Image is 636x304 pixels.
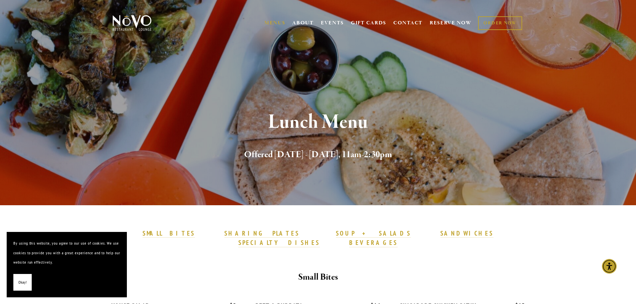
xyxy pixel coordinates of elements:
[349,239,398,247] a: BEVERAGES
[124,111,513,133] h1: Lunch Menu
[143,229,195,237] strong: SMALL BITES
[292,20,314,26] a: ABOUT
[13,274,32,291] button: Okay!
[336,229,411,237] strong: SOUP + SALADS
[224,229,299,238] a: SHARING PLATES
[111,15,153,31] img: Novo Restaurant &amp; Lounge
[124,148,513,162] h2: Offered [DATE] - [DATE], 11am-2:30pm
[298,271,338,283] strong: Small Bites
[336,229,411,238] a: SOUP + SALADS
[478,16,522,30] a: ORDER NOW
[224,229,299,237] strong: SHARING PLATES
[602,259,617,274] div: Accessibility Menu
[13,239,120,267] p: By using this website, you agree to our use of cookies. We use cookies to provide you with a grea...
[440,229,494,237] strong: SANDWICHES
[440,229,494,238] a: SANDWICHES
[264,20,285,26] a: MENUS
[7,232,127,297] section: Cookie banner
[18,278,27,287] span: Okay!
[351,17,386,29] a: GIFT CARDS
[393,17,423,29] a: CONTACT
[238,239,320,247] a: SPECIALTY DISHES
[430,17,472,29] a: RESERVE NOW
[321,20,344,26] a: EVENTS
[143,229,195,238] a: SMALL BITES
